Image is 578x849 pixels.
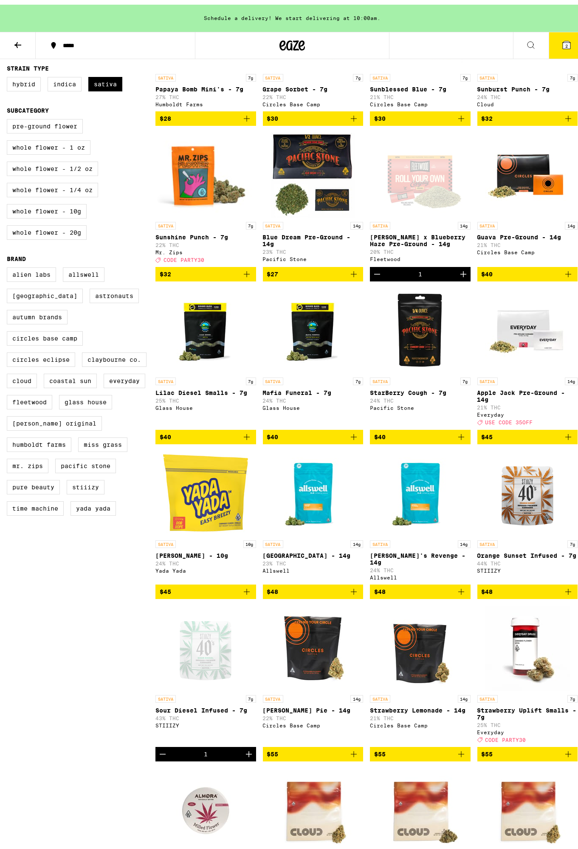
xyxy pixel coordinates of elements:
[565,39,568,44] span: 2
[267,746,279,753] span: $55
[477,725,578,730] div: Everyday
[477,284,578,425] a: Open page for Apple Jack Pre-Ground - 14g from Everyday
[104,369,145,383] label: Everyday
[155,373,176,380] p: SATIVA
[477,407,578,413] div: Everyday
[7,390,52,405] label: Fleetwood
[567,690,578,698] p: 7g
[246,69,256,77] p: 7g
[477,548,578,554] p: Orange Sunset Infused - 7g
[156,128,256,213] img: Mr. Zips - Sunshine Punch - 7g
[263,262,364,277] button: Add to bag
[477,245,578,250] div: Circles Base Camp
[263,90,364,95] p: 22% THC
[155,601,256,742] a: Open page for Sour Diesel Infused - 7g from STIIIZY
[477,580,578,594] button: Add to bag
[271,128,355,213] img: Pacific Stone - Blue Dream Pre-Ground - 14g
[7,199,87,214] label: Whole Flower - 10g
[155,742,170,757] button: Decrement
[155,107,256,121] button: Add to bag
[477,446,578,580] a: Open page for Orange Sunset Infused - 7g from STIIIZY
[263,229,364,243] p: Blue Dream Pre-Ground - 14g
[242,742,256,757] button: Increment
[155,385,256,392] p: Lilac Diesel Smalls - 7g
[155,81,256,88] p: Papaya Bomb Mini's - 7g
[477,217,498,225] p: SATIVA
[460,69,471,77] p: 7g
[370,217,390,225] p: SATIVA
[485,415,533,421] span: USE CODE 35OFF
[263,548,364,554] p: [GEOGRAPHIC_DATA] - 14g
[370,385,471,392] p: StarBerry Cough - 7g
[456,262,471,277] button: Increment
[263,425,364,440] button: Add to bag
[477,90,578,95] p: 24% THC
[271,764,355,849] img: Cloud - Amnesia Lemon - 14g
[263,446,364,580] a: Open page for Garden Grove - 14g from Allswell
[7,221,87,235] label: Whole Flower - 20g
[155,217,176,225] p: SATIVA
[7,178,98,193] label: Whole Flower - 1/4 oz
[155,446,256,580] a: Open page for Bob Hope - 10g from Yada Yada
[477,385,578,398] p: Apple Jack Pre-Ground - 14g
[78,433,127,447] label: Miss Grass
[246,690,256,698] p: 7g
[155,702,256,709] p: Sour Diesel Infused - 7g
[7,327,83,341] label: Circles Base Camp
[370,393,471,399] p: 24% THC
[271,601,355,686] img: Circles Base Camp - Berry Pie - 14g
[163,446,248,531] img: Yada Yada - Bob Hope - 10g
[477,262,578,277] button: Add to bag
[350,536,363,543] p: 14g
[482,266,493,273] span: $40
[155,580,256,594] button: Add to bag
[155,400,256,406] div: Glass House
[82,348,147,362] label: Claybourne Co.
[378,764,462,849] img: Cloud - Lemonade - 14g
[370,446,471,580] a: Open page for Jack's Revenge - 14g from Allswell
[565,373,578,380] p: 14g
[482,746,493,753] span: $55
[482,111,493,117] span: $32
[163,284,248,369] img: Glass House - Lilac Diesel Smalls - 7g
[163,764,248,849] img: Almora Farm - Sativa Blend Pre-Ground - 28g
[370,711,471,716] p: 21% THC
[7,60,49,67] legend: Strain Type
[155,97,256,102] div: Humboldt Farms
[7,114,83,129] label: Pre-ground Flower
[155,690,176,698] p: SATIVA
[370,107,471,121] button: Add to bag
[477,97,578,102] div: Cloud
[370,425,471,440] button: Add to bag
[7,348,75,362] label: Circles Eclipse
[7,263,56,277] label: Alien Labs
[458,217,471,225] p: 14g
[263,97,364,102] div: Circles Base Camp
[155,393,256,399] p: 25% THC
[63,263,104,277] label: Allswell
[7,454,48,469] label: Mr. Zips
[263,244,364,250] p: 23% THC
[263,690,283,698] p: SATIVA
[155,128,256,262] a: Open page for Sunshine Punch - 7g from Mr. Zips
[378,284,462,369] img: Pacific Stone - StarBerry Cough - 7g
[370,601,471,742] a: Open page for Strawberry Lemonade - 14g from Circles Base Camp
[370,536,390,543] p: SATIVA
[263,711,364,716] p: 22% THC
[155,563,256,569] div: Yada Yada
[155,229,256,236] p: Sunshine Punch - 7g
[243,536,256,543] p: 10g
[263,107,364,121] button: Add to bag
[370,400,471,406] div: Pacific Stone
[263,385,364,392] p: Mafia Funeral - 7g
[477,128,578,262] a: Open page for Guava Pre-Ground - 14g from Circles Base Camp
[267,584,279,591] span: $48
[88,72,122,87] label: Sativa
[263,601,364,742] a: Open page for Berry Pie - 14g from Circles Base Camp
[477,742,578,757] button: Add to bag
[155,245,256,250] div: Mr. Zips
[263,580,364,594] button: Add to bag
[263,393,364,399] p: 24% THC
[263,128,364,262] a: Open page for Blue Dream Pre-Ground - 14g from Pacific Stone
[458,536,471,543] p: 14g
